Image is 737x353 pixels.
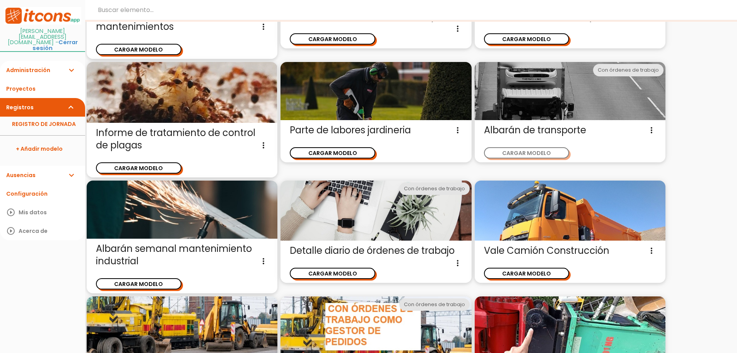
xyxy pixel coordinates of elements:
i: more_vert [453,124,462,136]
img: jardineria.jpg [280,62,471,120]
div: Con órdenes de trabajo [593,64,663,76]
i: more_vert [453,257,462,269]
i: more_vert [259,21,268,33]
button: CARGAR MODELO [96,162,181,174]
img: itcons-logo [4,7,81,24]
button: CARGAR MODELO [484,33,569,45]
button: CARGAR MODELO [290,268,375,279]
span: Detalle diario de órdenes de trabajo [290,245,462,257]
a: + Añadir modelo [4,139,81,158]
i: expand_more [67,61,76,79]
span: Parte de labores jardineria [290,124,462,136]
i: more_vert [453,22,462,35]
i: play_circle_outline [6,222,15,240]
i: more_vert [259,255,268,267]
img: mantenimeinto-industrial.jpg [87,181,277,239]
span: Informe de tratamiento de control de plagas [96,127,268,152]
button: CARGAR MODELO [290,33,375,45]
i: more_vert [647,124,656,136]
img: controldeplagas.jpg [87,62,277,123]
div: Con órdenes de trabajo [399,298,470,311]
span: Puesta en marcha de Inst. frio y calor [290,10,462,22]
a: Cerrar sesión [32,38,78,52]
span: Albarán de transporte [484,124,656,136]
button: CARGAR MODELO [290,147,375,158]
div: Con órdenes de trabajo [399,183,470,195]
button: CARGAR MODELO [96,278,181,289]
button: CARGAR MODELO [96,44,181,55]
img: albaran-de-transporte.png [475,62,665,120]
i: expand_more [67,166,76,184]
span: Vale Camión Construcción [484,245,656,257]
i: more_vert [259,139,268,152]
i: expand_more [67,98,76,117]
span: Albarán semanal mantenimiento industrial [96,243,268,267]
button: CARGAR MODELO [484,147,569,158]
i: play_circle_outline [6,203,15,222]
button: CARGAR MODELO [484,268,569,279]
img: camion.jpg [475,181,665,240]
i: more_vert [647,245,656,257]
img: modelo-itcons.jpg [280,181,471,240]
